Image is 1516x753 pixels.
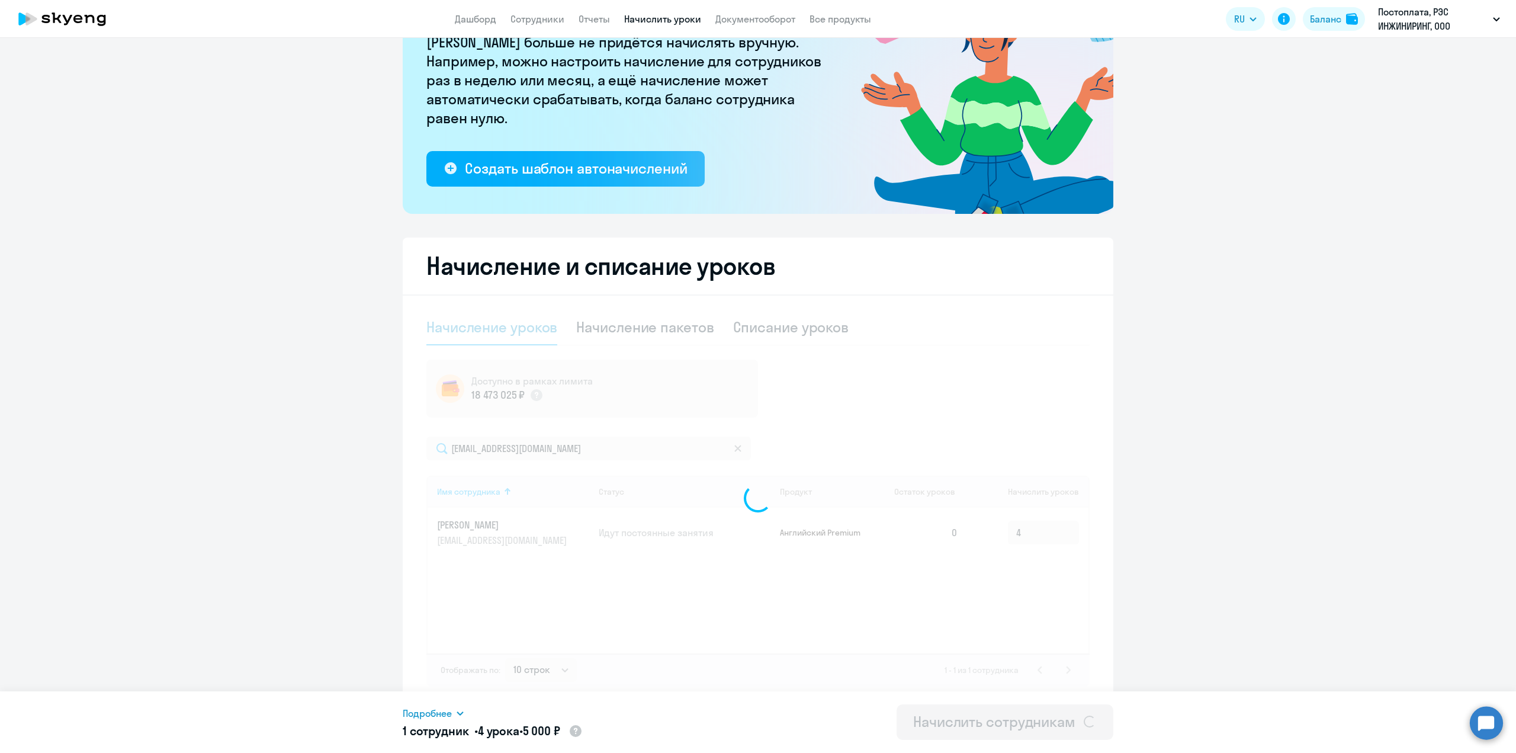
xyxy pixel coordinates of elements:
[624,13,701,25] a: Начислить уроки
[1346,13,1358,25] img: balance
[465,159,687,178] div: Создать шаблон автоначислений
[1226,7,1265,31] button: RU
[913,712,1075,731] div: Начислить сотрудникам
[1372,5,1506,33] button: Постоплата, РЭС ИНЖИНИРИНГ, ООО
[510,13,564,25] a: Сотрудники
[1310,12,1341,26] div: Баланс
[426,33,829,127] p: [PERSON_NAME] больше не придётся начислять вручную. Например, можно настроить начисление для сотр...
[897,704,1113,740] button: Начислить сотрудникам
[426,151,705,187] button: Создать шаблон автоначислений
[478,723,519,738] span: 4 урока
[1378,5,1488,33] p: Постоплата, РЭС ИНЖИНИРИНГ, ООО
[1234,12,1245,26] span: RU
[455,13,496,25] a: Дашборд
[810,13,871,25] a: Все продукты
[403,706,452,720] span: Подробнее
[715,13,795,25] a: Документооборот
[403,723,583,741] h5: 1 сотрудник • •
[426,252,1090,280] h2: Начисление и списание уроков
[1303,7,1365,31] button: Балансbalance
[523,723,560,738] span: 5 000 ₽
[579,13,610,25] a: Отчеты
